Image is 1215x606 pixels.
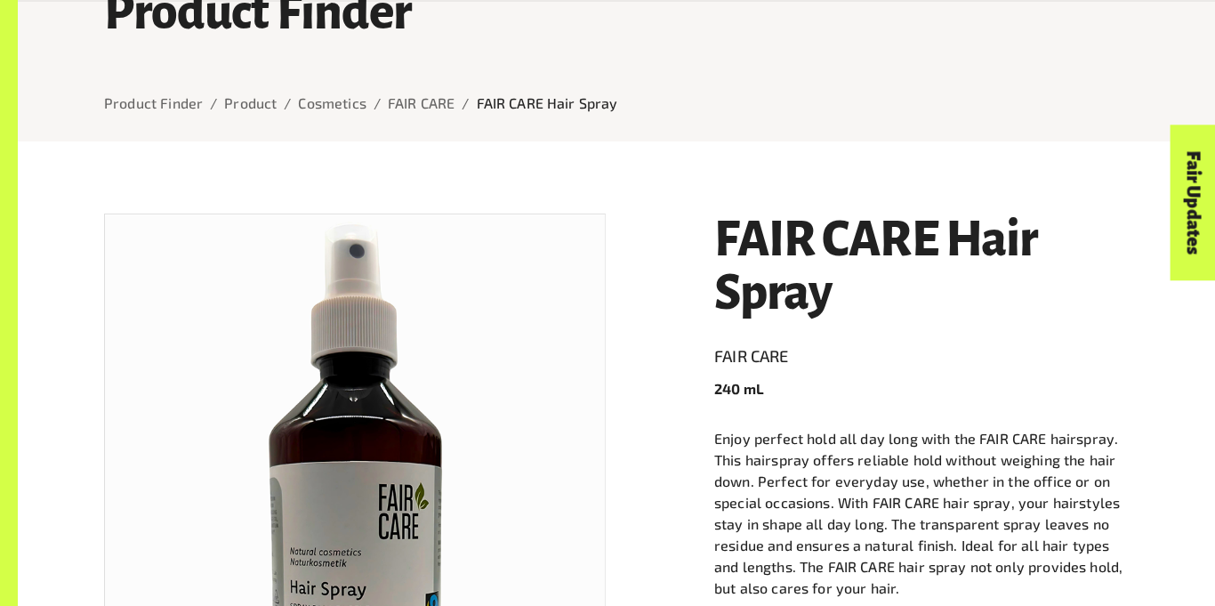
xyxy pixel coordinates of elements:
a: FAIR CARE [714,343,1129,371]
h1: FAIR CARE Hair Spray [714,214,1129,319]
p: Enjoy perfect hold all day long with the FAIR CARE hairspray. This hairspray offers reliable hold... [714,428,1129,599]
li: / [284,93,291,114]
p: FAIR CARE Hair Spray [477,93,618,114]
li: / [210,93,217,114]
a: FAIR CARE [388,94,455,111]
a: Product [224,94,277,111]
li: / [462,93,469,114]
li: / [374,93,381,114]
a: Product Finder [104,94,203,111]
p: 240 mL [714,378,1129,400]
a: Cosmetics [298,94,366,111]
nav: breadcrumb [104,93,1129,114]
